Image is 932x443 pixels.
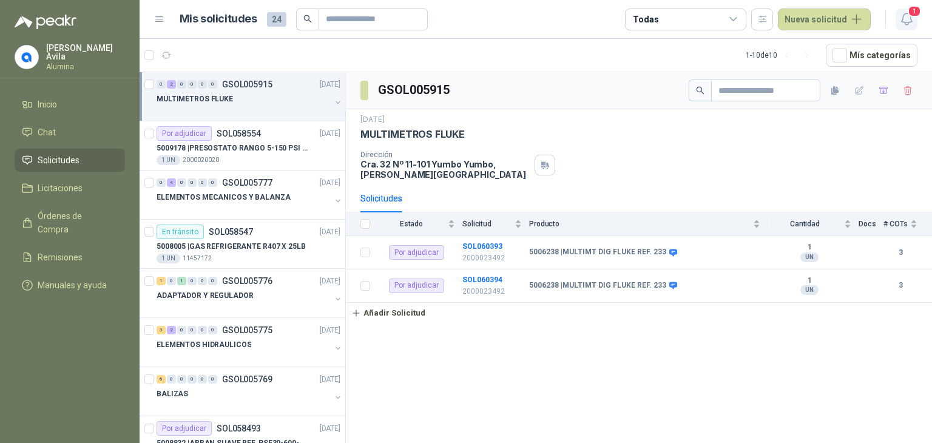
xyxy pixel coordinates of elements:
[360,114,385,126] p: [DATE]
[768,243,851,252] b: 1
[800,285,819,295] div: UN
[157,388,188,400] p: BALIZAS
[157,277,166,285] div: 1
[320,79,340,90] p: [DATE]
[38,209,113,236] span: Órdenes de Compra
[222,375,272,384] p: GSOL005769
[157,80,166,89] div: 0
[167,80,176,89] div: 2
[746,46,816,65] div: 1 - 10 de 10
[38,126,56,139] span: Chat
[378,81,451,100] h3: GSOL005915
[38,98,57,111] span: Inicio
[320,423,340,435] p: [DATE]
[529,248,666,257] b: 5006238 | MULTIMT DIG FLUKE REF. 233
[187,178,197,187] div: 0
[389,245,444,260] div: Por adjudicar
[377,212,462,236] th: Estado
[462,276,502,284] b: SOL060394
[167,375,176,384] div: 0
[859,212,883,236] th: Docs
[529,281,666,291] b: 5006238 | MULTIMT DIG FLUKE REF. 233
[187,375,197,384] div: 0
[208,178,217,187] div: 0
[38,279,107,292] span: Manuales y ayuda
[462,286,522,297] p: 2000023492
[157,192,291,203] p: ELEMENTOS MECANICOS Y BALANZA
[222,80,272,89] p: GSOL005915
[183,254,212,263] p: 11457172
[346,303,431,323] button: Añadir Solicitud
[157,375,166,384] div: 6
[157,225,204,239] div: En tránsito
[883,280,917,291] b: 3
[15,246,125,269] a: Remisiones
[209,228,253,236] p: SOL058547
[38,181,83,195] span: Licitaciones
[768,212,859,236] th: Cantidad
[320,226,340,238] p: [DATE]
[15,149,125,172] a: Solicitudes
[198,80,207,89] div: 0
[15,93,125,116] a: Inicio
[217,129,261,138] p: SOL058554
[529,212,768,236] th: Producto
[157,93,233,105] p: MULTIMETROS FLUKE
[46,44,125,61] p: [PERSON_NAME] Avila
[462,242,502,251] a: SOL060393
[208,375,217,384] div: 0
[187,277,197,285] div: 0
[320,374,340,385] p: [DATE]
[15,177,125,200] a: Licitaciones
[187,326,197,334] div: 0
[157,323,343,362] a: 3 2 0 0 0 0 GSOL005775[DATE] ELEMENTOS HIDRAULICOS
[768,220,842,228] span: Cantidad
[157,241,306,252] p: 5008005 | GAS REFRIGERANTE R407 X 25LB
[360,159,530,180] p: Cra. 32 Nº 11-101 Yumbo Yumbo , [PERSON_NAME][GEOGRAPHIC_DATA]
[320,128,340,140] p: [DATE]
[187,80,197,89] div: 0
[167,277,176,285] div: 0
[222,178,272,187] p: GSOL005777
[157,372,343,411] a: 6 0 0 0 0 0 GSOL005769[DATE] BALIZAS
[177,375,186,384] div: 0
[157,274,343,313] a: 1 0 1 0 0 0 GSOL005776[DATE] ADAPTADOR Y REGULADOR
[222,326,272,334] p: GSOL005775
[208,277,217,285] div: 0
[346,303,932,323] a: Añadir Solicitud
[768,276,851,286] b: 1
[267,12,286,27] span: 24
[360,150,530,159] p: Dirección
[177,80,186,89] div: 0
[15,274,125,297] a: Manuales y ayuda
[883,220,908,228] span: # COTs
[222,277,272,285] p: GSOL005776
[198,178,207,187] div: 0
[360,192,402,205] div: Solicitudes
[320,325,340,336] p: [DATE]
[177,178,186,187] div: 0
[896,8,917,30] button: 1
[157,326,166,334] div: 3
[696,86,704,95] span: search
[883,212,932,236] th: # COTs
[208,326,217,334] div: 0
[778,8,871,30] button: Nueva solicitud
[157,290,253,302] p: ADAPTADOR Y REGULADOR
[908,5,921,17] span: 1
[38,154,79,167] span: Solicitudes
[633,13,658,26] div: Todas
[462,252,522,264] p: 2000023492
[46,63,125,70] p: Alumina
[208,80,217,89] div: 0
[377,220,445,228] span: Estado
[140,220,345,269] a: En tránsitoSOL058547[DATE] 5008005 |GAS REFRIGERANTE R407 X 25LB1 UN11457172
[529,220,751,228] span: Producto
[38,251,83,264] span: Remisiones
[183,155,219,165] p: 2000020020
[462,212,529,236] th: Solicitud
[15,46,38,69] img: Company Logo
[157,178,166,187] div: 0
[157,254,180,263] div: 1 UN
